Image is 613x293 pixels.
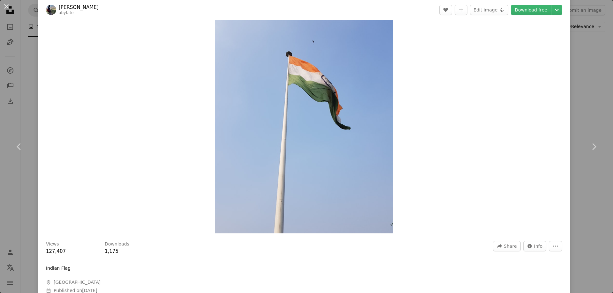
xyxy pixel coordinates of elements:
[534,241,543,251] span: Info
[523,241,547,251] button: Stats about this image
[54,288,97,293] span: Published on
[504,241,517,251] span: Share
[439,5,452,15] button: Like
[59,11,74,15] a: abyfate
[551,5,562,15] button: Choose download size
[493,241,520,251] button: Share this image
[470,5,508,15] button: Edit image
[105,248,118,254] span: 1,175
[59,4,99,11] a: [PERSON_NAME]
[54,279,101,286] span: [GEOGRAPHIC_DATA]
[105,241,129,247] h3: Downloads
[46,241,59,247] h3: Views
[549,241,562,251] button: More Actions
[455,5,467,15] button: Add to Collection
[46,248,66,254] span: 127,407
[46,5,56,15] img: Go to Abhimanyu Balhara's profile
[575,116,613,177] a: Next
[82,288,97,293] time: May 5, 2020 at 4:43:50 PM GMT+5:30
[46,265,71,272] p: Indian Flag
[511,5,551,15] a: Download free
